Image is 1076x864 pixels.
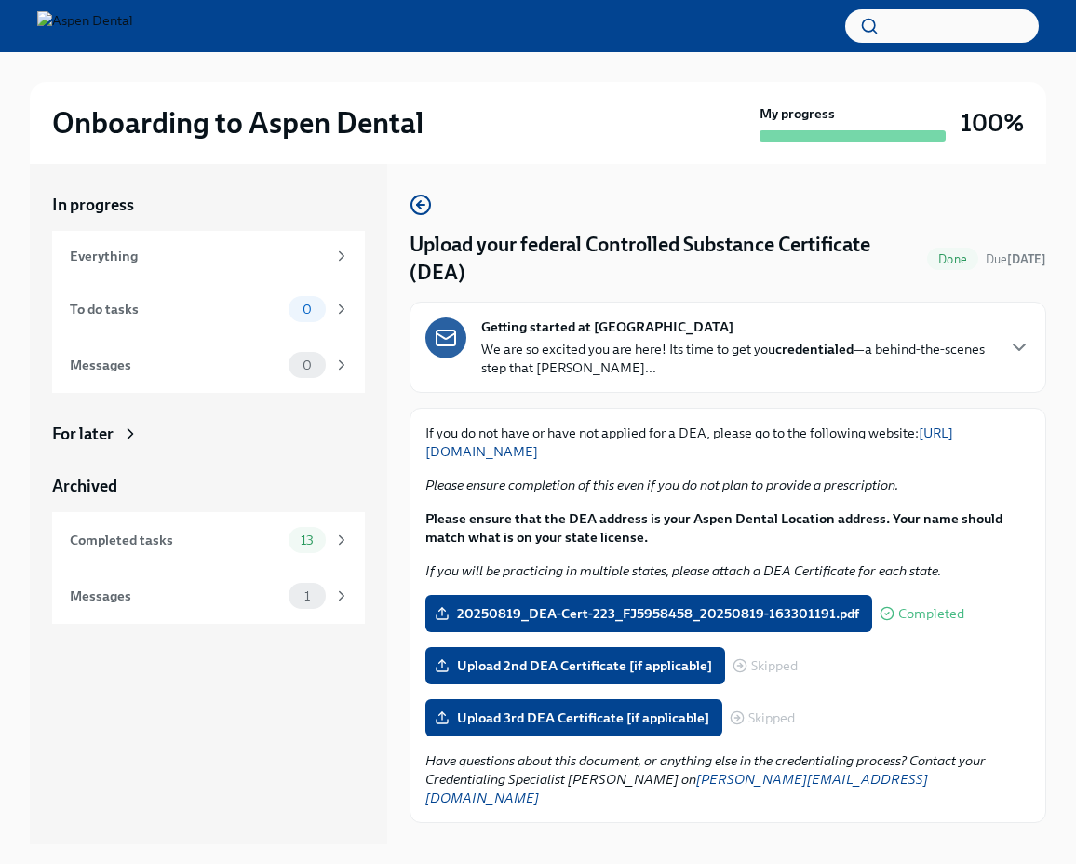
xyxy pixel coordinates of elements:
[52,281,365,337] a: To do tasks0
[52,104,424,142] h2: Onboarding to Aspen Dental
[425,477,898,493] em: Please ensure completion of this even if you do not plan to provide a prescription.
[52,423,114,445] div: For later
[481,317,733,336] strong: Getting started at [GEOGRAPHIC_DATA]
[37,11,133,41] img: Aspen Dental
[410,231,920,287] h4: Upload your federal Controlled Substance Certificate (DEA)
[748,711,795,725] span: Skipped
[1007,252,1046,266] strong: [DATE]
[70,530,281,550] div: Completed tasks
[760,104,835,123] strong: My progress
[927,252,978,266] span: Done
[425,647,725,684] label: Upload 2nd DEA Certificate [if applicable]
[52,568,365,624] a: Messages1
[52,512,365,568] a: Completed tasks13
[70,246,326,266] div: Everything
[425,510,1002,546] strong: Please ensure that the DEA address is your Aspen Dental Location address. Your name should match ...
[986,252,1046,266] span: Due
[481,340,993,377] p: We are so excited you are here! Its time to get you —a behind-the-scenes step that [PERSON_NAME]...
[438,604,859,623] span: 20250819_DEA-Cert-223_FJ5958458_20250819-163301191.pdf
[961,106,1024,140] h3: 100%
[293,589,321,603] span: 1
[52,423,365,445] a: For later
[70,355,281,375] div: Messages
[425,424,1030,461] p: If you do not have or have not applied for a DEA, please go to the following website:
[438,656,712,675] span: Upload 2nd DEA Certificate [if applicable]
[52,194,365,216] a: In progress
[52,475,365,497] a: Archived
[898,607,964,621] span: Completed
[425,562,941,579] em: If you will be practicing in multiple states, please attach a DEA Certificate for each state.
[52,231,365,281] a: Everything
[438,709,709,727] span: Upload 3rd DEA Certificate [if applicable]
[425,699,722,736] label: Upload 3rd DEA Certificate [if applicable]
[291,303,323,317] span: 0
[70,586,281,606] div: Messages
[751,659,798,673] span: Skipped
[289,533,325,547] span: 13
[52,337,365,393] a: Messages0
[425,752,986,806] em: Have questions about this document, or anything else in the credentialing process? Contact your C...
[775,341,854,358] strong: credentialed
[425,595,872,632] label: 20250819_DEA-Cert-223_FJ5958458_20250819-163301191.pdf
[986,250,1046,268] span: July 29th, 2025 10:00
[291,358,323,372] span: 0
[70,299,281,319] div: To do tasks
